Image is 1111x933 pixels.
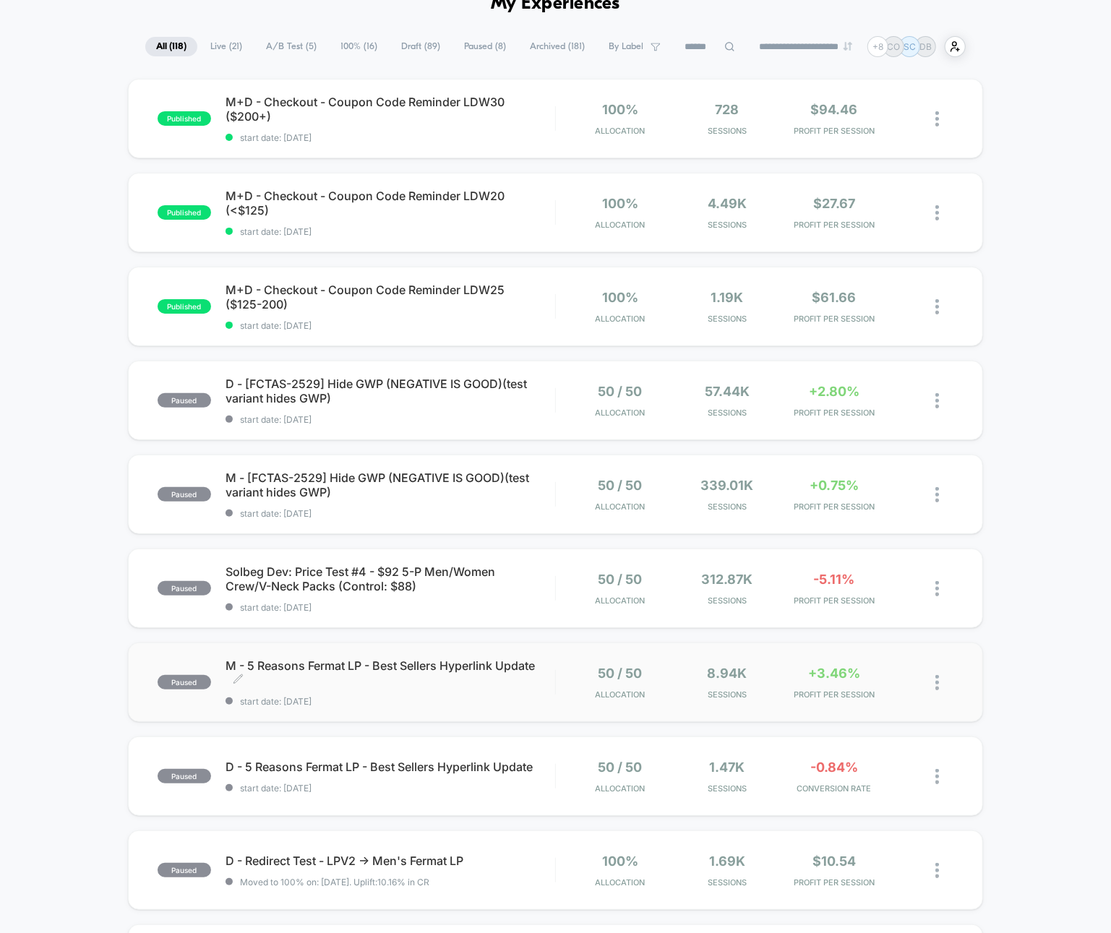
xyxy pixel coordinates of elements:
[519,37,596,56] span: Archived ( 181 )
[226,414,555,425] span: start date: [DATE]
[710,760,745,775] span: 1.47k
[812,290,856,305] span: $61.66
[226,320,555,331] span: start date: [DATE]
[226,132,555,143] span: start date: [DATE]
[602,854,638,869] span: 100%
[596,783,645,794] span: Allocation
[599,760,643,775] span: 50 / 50
[599,572,643,587] span: 50 / 50
[708,196,747,211] span: 4.49k
[935,299,939,314] img: close
[708,666,747,681] span: 8.94k
[226,226,555,237] span: start date: [DATE]
[705,384,750,399] span: 57.44k
[810,478,859,493] span: +0.75%
[226,189,555,218] span: M+D - Checkout - Coupon Code Reminder LDW20 (<$125)
[677,596,777,606] span: Sessions
[330,37,388,56] span: 100% ( 16 )
[784,220,884,230] span: PROFIT PER SESSION
[599,384,643,399] span: 50 / 50
[226,783,555,794] span: start date: [DATE]
[158,863,211,877] span: paused
[240,877,429,887] span: Moved to 100% on: [DATE] . Uplift: 10.16% in CR
[596,314,645,324] span: Allocation
[784,783,884,794] span: CONVERSION RATE
[596,408,645,418] span: Allocation
[596,877,645,887] span: Allocation
[145,37,197,56] span: All ( 118 )
[677,220,777,230] span: Sessions
[677,502,777,512] span: Sessions
[808,666,860,681] span: +3.46%
[784,689,884,700] span: PROFIT PER SESSION
[226,377,555,405] span: D - [FCTAS-2529] Hide GWP (NEGATIVE IS GOOD)(test variant hides GWP)
[158,393,211,408] span: paused
[602,290,638,305] span: 100%
[602,196,638,211] span: 100%
[784,408,884,418] span: PROFIT PER SESSION
[809,384,859,399] span: +2.80%
[677,314,777,324] span: Sessions
[867,36,888,57] div: + 8
[158,205,211,220] span: published
[596,220,645,230] span: Allocation
[935,205,939,220] img: close
[596,596,645,606] span: Allocation
[255,37,327,56] span: A/B Test ( 5 )
[935,769,939,784] img: close
[784,126,884,136] span: PROFIT PER SESSION
[158,581,211,596] span: paused
[158,299,211,314] span: published
[702,572,753,587] span: 312.87k
[226,470,555,499] span: M - [FCTAS-2529] Hide GWP (NEGATIVE IS GOOD)(test variant hides GWP)
[226,658,555,687] span: M - 5 Reasons Fermat LP - Best Sellers Hyperlink Update
[609,41,643,52] span: By Label
[813,196,855,211] span: $27.67
[677,877,777,887] span: Sessions
[158,487,211,502] span: paused
[158,111,211,126] span: published
[813,572,854,587] span: -5.11%
[596,689,645,700] span: Allocation
[784,502,884,512] span: PROFIT PER SESSION
[919,41,932,52] p: DB
[935,863,939,878] img: close
[226,602,555,613] span: start date: [DATE]
[716,102,739,117] span: 728
[599,666,643,681] span: 50 / 50
[935,111,939,126] img: close
[709,854,745,869] span: 1.69k
[888,41,901,52] p: CO
[158,769,211,783] span: paused
[200,37,253,56] span: Live ( 21 )
[784,596,884,606] span: PROFIT PER SESSION
[677,689,777,700] span: Sessions
[226,564,555,593] span: Solbeg Dev: Price Test #4 - $92 5-P Men/Women Crew/V-Neck Packs (Control: $88)
[935,487,939,502] img: close
[844,42,852,51] img: end
[701,478,754,493] span: 339.01k
[677,126,777,136] span: Sessions
[226,760,555,774] span: D - 5 Reasons Fermat LP - Best Sellers Hyperlink Update
[935,581,939,596] img: close
[677,408,777,418] span: Sessions
[784,877,884,887] span: PROFIT PER SESSION
[226,95,555,124] span: M+D - Checkout - Coupon Code Reminder LDW30 ($200+)
[226,854,555,868] span: D - Redirect Test - LPV2 -> Men's Fermat LP
[602,102,638,117] span: 100%
[935,393,939,408] img: close
[904,41,916,52] p: SC
[599,478,643,493] span: 50 / 50
[812,854,856,869] span: $10.54
[784,314,884,324] span: PROFIT PER SESSION
[453,37,517,56] span: Paused ( 8 )
[596,502,645,512] span: Allocation
[935,675,939,690] img: close
[226,508,555,519] span: start date: [DATE]
[226,696,555,707] span: start date: [DATE]
[810,102,857,117] span: $94.46
[390,37,451,56] span: Draft ( 89 )
[711,290,744,305] span: 1.19k
[677,783,777,794] span: Sessions
[226,283,555,311] span: M+D - Checkout - Coupon Code Reminder LDW25 ($125-200)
